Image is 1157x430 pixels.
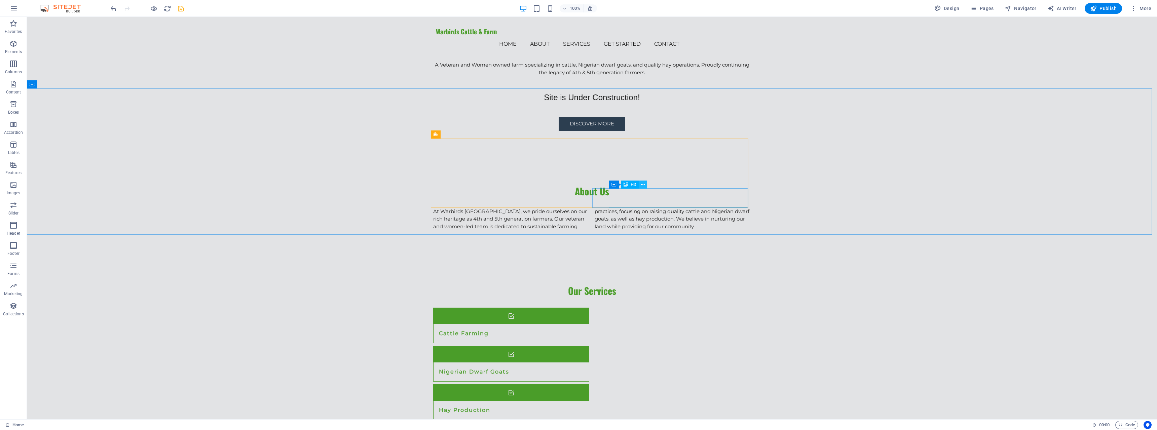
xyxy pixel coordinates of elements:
button: 100% [560,4,584,12]
span: : [1104,422,1105,427]
button: Publish [1085,3,1122,14]
p: Slider [8,210,19,216]
p: Columns [5,69,22,75]
span: More [1130,5,1151,12]
span: 00 00 [1099,421,1110,429]
p: Images [7,190,21,196]
p: Favorites [5,29,22,34]
button: save [177,4,185,12]
span: AI Writer [1047,5,1077,12]
span: H3 [631,183,636,187]
span: Pages [970,5,994,12]
p: Accordion [4,130,23,135]
button: Usercentrics [1144,421,1152,429]
i: Save (Ctrl+S) [177,5,185,12]
span: Publish [1090,5,1117,12]
p: Elements [5,49,22,54]
button: Code [1115,421,1138,429]
button: Pages [967,3,996,14]
a: Click to cancel selection. Double-click to open Pages [5,421,24,429]
span: Code [1118,421,1135,429]
i: On resize automatically adjust zoom level to fit chosen device. [587,5,593,11]
p: Features [5,170,22,175]
button: undo [109,4,117,12]
button: Design [932,3,962,14]
p: Forms [7,271,20,276]
button: More [1127,3,1154,14]
i: Undo: Move elements (Ctrl+Z) [110,5,117,12]
h6: 100% [570,4,581,12]
button: reload [163,4,171,12]
button: Navigator [1002,3,1039,14]
span: Design [934,5,960,12]
div: Design (Ctrl+Alt+Y) [932,3,962,14]
p: Marketing [4,291,23,297]
button: Click here to leave preview mode and continue editing [150,4,158,12]
p: Collections [3,311,24,317]
button: AI Writer [1045,3,1079,14]
p: Header [7,231,20,236]
span: Navigator [1005,5,1037,12]
i: Reload page [163,5,171,12]
p: Footer [7,251,20,256]
p: Tables [7,150,20,155]
p: Boxes [8,110,19,115]
img: Editor Logo [39,4,89,12]
h6: Session time [1092,421,1110,429]
p: Content [6,89,21,95]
